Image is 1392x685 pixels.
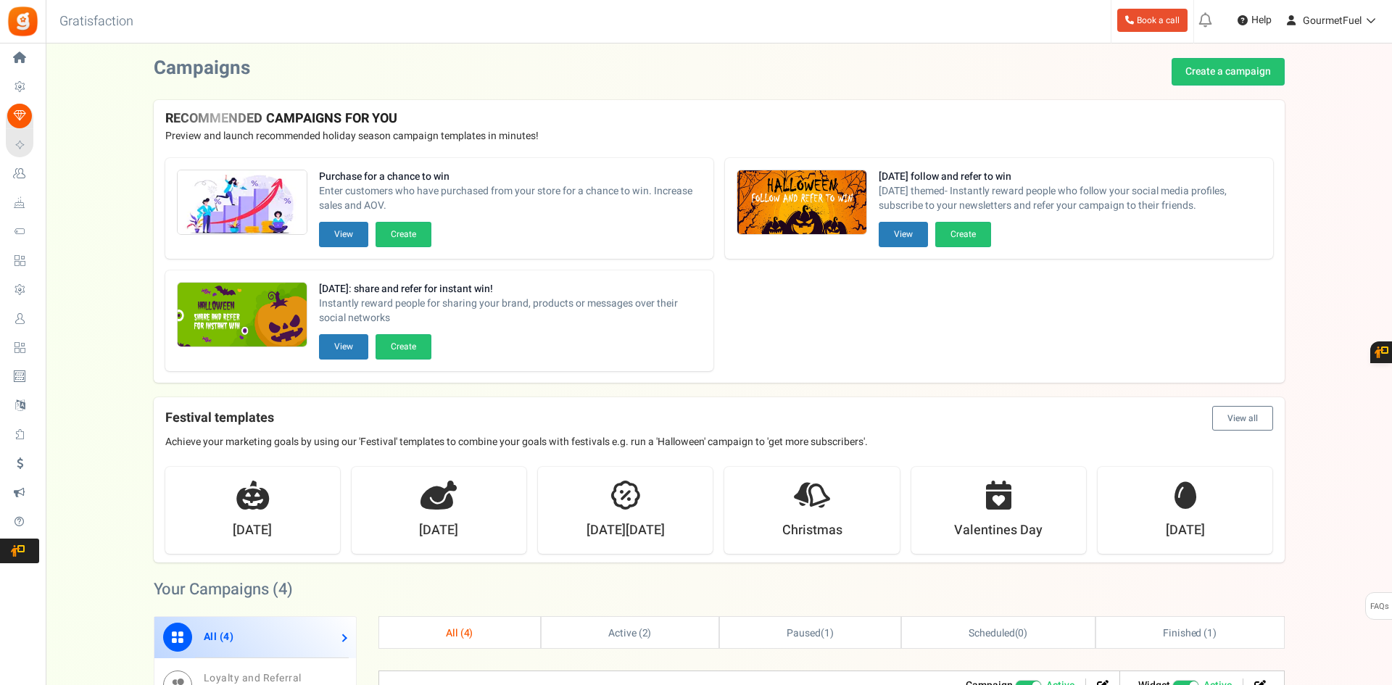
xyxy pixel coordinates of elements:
[954,521,1043,540] strong: Valentines Day
[464,626,470,641] span: 4
[154,58,250,79] h2: Campaigns
[879,222,928,247] button: View
[1207,626,1213,641] span: 1
[319,282,702,296] strong: [DATE]: share and refer for instant win!
[1370,593,1389,620] span: FAQs
[969,626,1015,641] span: Scheduled
[165,112,1273,126] h4: RECOMMENDED CAMPAIGNS FOR YOU
[737,170,866,236] img: Recommended Campaigns
[154,582,293,597] h2: Your Campaigns ( )
[233,521,272,540] strong: [DATE]
[319,334,368,360] button: View
[935,222,991,247] button: Create
[787,626,821,641] span: Paused
[376,222,431,247] button: Create
[879,170,1261,184] strong: [DATE] follow and refer to win
[223,629,230,644] span: 4
[1018,626,1024,641] span: 0
[165,435,1273,449] p: Achieve your marketing goals by using our 'Festival' templates to combine your goals with festiva...
[419,521,458,540] strong: [DATE]
[587,521,665,540] strong: [DATE][DATE]
[43,7,149,36] h3: Gratisfaction
[969,626,1027,641] span: ( )
[319,296,702,325] span: Instantly reward people for sharing your brand, products or messages over their social networks
[165,406,1273,431] h4: Festival templates
[642,626,648,641] span: 2
[7,5,39,38] img: Gratisfaction
[1117,9,1188,32] a: Book a call
[319,184,702,213] span: Enter customers who have purchased from your store for a chance to win. Increase sales and AOV.
[319,222,368,247] button: View
[165,129,1273,144] p: Preview and launch recommended holiday season campaign templates in minutes!
[278,578,287,601] span: 4
[1166,521,1205,540] strong: [DATE]
[1232,9,1277,32] a: Help
[1172,58,1285,86] a: Create a campaign
[1248,13,1272,28] span: Help
[824,626,830,641] span: 1
[376,334,431,360] button: Create
[178,283,307,348] img: Recommended Campaigns
[1163,626,1217,641] span: Finished ( )
[1212,406,1273,431] button: View all
[782,521,842,540] strong: Christmas
[178,170,307,236] img: Recommended Campaigns
[319,170,702,184] strong: Purchase for a chance to win
[787,626,834,641] span: ( )
[1303,13,1362,28] span: GourmetFuel
[446,626,473,641] span: All ( )
[204,629,234,644] span: All ( )
[879,184,1261,213] span: [DATE] themed- Instantly reward people who follow your social media profiles, subscribe to your n...
[608,626,652,641] span: Active ( )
